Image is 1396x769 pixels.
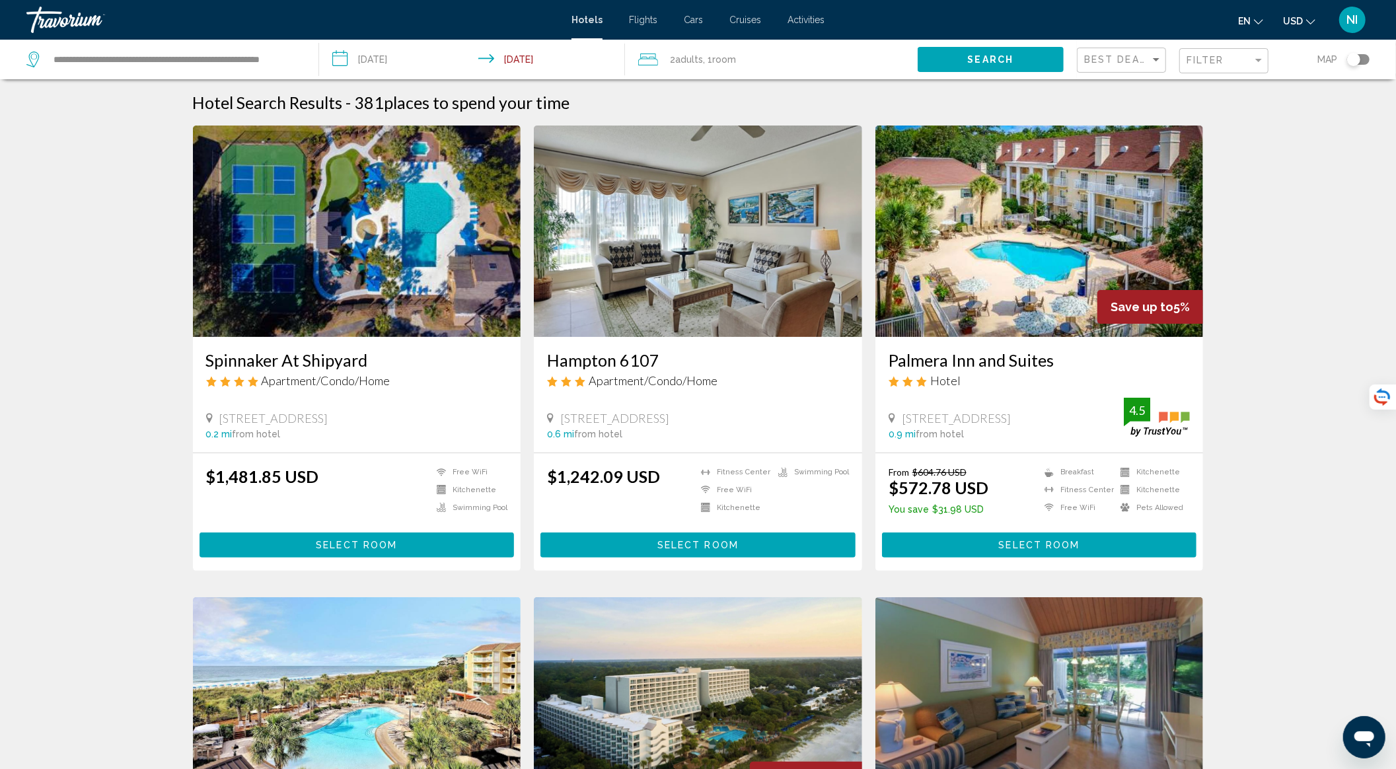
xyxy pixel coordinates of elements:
div: 4.5 [1124,402,1150,418]
li: Fitness Center [694,466,772,478]
del: $604.76 USD [912,466,967,478]
li: Free WiFi [694,484,772,495]
button: Select Room [882,532,1197,557]
ins: $1,481.85 USD [206,466,319,486]
span: places to spend your time [385,92,570,112]
a: Travorium [26,7,558,33]
p: $31.98 USD [889,504,988,515]
span: Save up to [1111,300,1173,314]
li: Swimming Pool [772,466,849,478]
li: Kitchenette [694,502,772,513]
span: 0.2 mi [206,429,233,439]
div: 4 star Apartment [206,373,508,388]
img: Hotel image [875,126,1204,337]
span: 2 [670,50,703,69]
a: Select Room [200,536,515,550]
a: Select Room [540,536,856,550]
button: Search [918,47,1064,71]
span: Select Room [999,540,1080,551]
span: Map [1317,50,1337,69]
span: en [1238,16,1251,26]
span: Filter [1187,55,1224,65]
li: Kitchenette [1114,484,1190,495]
img: trustyou-badge.svg [1124,398,1190,437]
li: Kitchenette [430,484,507,495]
img: Hotel image [534,126,862,337]
iframe: Кнопка для запуску вікна повідомлень [1343,716,1385,758]
span: Adults [675,54,703,65]
h1: Hotel Search Results [193,92,343,112]
button: Select Room [200,532,515,557]
div: 5% [1097,290,1203,324]
a: Cars [684,15,703,25]
li: Pets Allowed [1114,502,1190,513]
li: Free WiFi [1038,502,1114,513]
ins: $1,242.09 USD [547,466,660,486]
ins: $572.78 USD [889,478,988,497]
span: from hotel [916,429,964,439]
a: Palmera Inn and Suites [889,350,1191,370]
span: You save [889,504,929,515]
span: from hotel [574,429,622,439]
div: 3 star Hotel [889,373,1191,388]
span: Best Deals [1084,54,1154,65]
span: Select Room [657,540,739,551]
button: Check-in date: Sep 3, 2025 Check-out date: Sep 7, 2025 [319,40,625,79]
h2: 381 [355,92,570,112]
a: Flights [629,15,657,25]
li: Fitness Center [1038,484,1114,495]
button: Toggle map [1337,54,1370,65]
span: , 1 [703,50,736,69]
a: Spinnaker At Shipyard [206,350,508,370]
span: Hotel [930,373,961,388]
span: [STREET_ADDRESS] [219,411,328,425]
span: 0.6 mi [547,429,574,439]
span: Apartment/Condo/Home [262,373,390,388]
li: Kitchenette [1114,466,1190,478]
button: Select Room [540,532,856,557]
span: USD [1283,16,1303,26]
span: Search [968,55,1014,65]
span: [STREET_ADDRESS] [560,411,669,425]
span: From [889,466,909,478]
button: Filter [1179,48,1268,75]
span: 0.9 mi [889,429,916,439]
li: Free WiFi [430,466,507,478]
img: Hotel image [193,126,521,337]
a: Hotels [571,15,603,25]
li: Breakfast [1038,466,1114,478]
span: Room [712,54,736,65]
div: 3 star Apartment [547,373,849,388]
span: NI [1347,13,1358,26]
span: - [346,92,351,112]
button: Change currency [1283,11,1315,30]
span: Apartment/Condo/Home [589,373,717,388]
mat-select: Sort by [1084,55,1162,66]
button: Travelers: 2 adults, 0 children [625,40,918,79]
a: Select Room [882,536,1197,550]
li: Swimming Pool [430,502,507,513]
button: User Menu [1335,6,1370,34]
a: Activities [788,15,825,25]
a: Cruises [729,15,761,25]
button: Change language [1238,11,1263,30]
a: Hampton 6107 [547,350,849,370]
span: [STREET_ADDRESS] [902,411,1011,425]
span: from hotel [233,429,281,439]
span: Select Room [316,540,397,551]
